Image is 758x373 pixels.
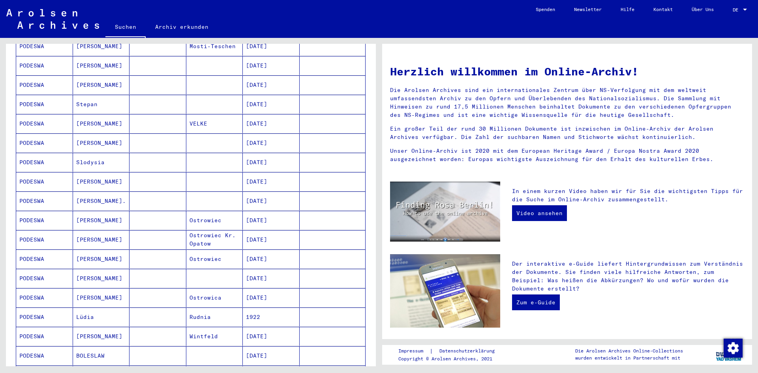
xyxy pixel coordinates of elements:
[73,153,130,172] mat-cell: Slodysia
[73,114,130,133] mat-cell: [PERSON_NAME]
[16,172,73,191] mat-cell: PODESWA
[73,288,130,307] mat-cell: [PERSON_NAME]
[186,230,243,249] mat-cell: Ostrowiec Kr. Opatow
[73,346,130,365] mat-cell: BOLESLAW
[390,182,500,242] img: video.jpg
[16,95,73,114] mat-cell: PODESWA
[186,249,243,268] mat-cell: Ostrowiec
[243,95,300,114] mat-cell: [DATE]
[243,172,300,191] mat-cell: [DATE]
[243,133,300,152] mat-cell: [DATE]
[73,172,130,191] mat-cell: [PERSON_NAME]
[73,95,130,114] mat-cell: Stepan
[390,63,744,80] h1: Herzlich willkommen im Online-Archiv!
[73,211,130,230] mat-cell: [PERSON_NAME]
[243,249,300,268] mat-cell: [DATE]
[433,347,504,355] a: Datenschutzerklärung
[73,37,130,56] mat-cell: [PERSON_NAME]
[186,114,243,133] mat-cell: VELKE
[390,125,744,141] p: Ein großer Teil der rund 30 Millionen Dokumente ist inzwischen im Online-Archiv der Arolsen Archi...
[390,86,744,119] p: Die Arolsen Archives sind ein internationales Zentrum über NS-Verfolgung mit dem weltweit umfasse...
[243,56,300,75] mat-cell: [DATE]
[105,17,146,38] a: Suchen
[73,191,130,210] mat-cell: [PERSON_NAME].
[186,288,243,307] mat-cell: Ostrowica
[73,56,130,75] mat-cell: [PERSON_NAME]
[512,205,567,221] a: Video ansehen
[16,230,73,249] mat-cell: PODESWA
[73,327,130,346] mat-cell: [PERSON_NAME]
[186,327,243,346] mat-cell: Wintfeld
[16,114,73,133] mat-cell: PODESWA
[73,307,130,326] mat-cell: Lüdia
[243,327,300,346] mat-cell: [DATE]
[16,153,73,172] mat-cell: PODESWA
[16,56,73,75] mat-cell: PODESWA
[575,347,683,354] p: Die Arolsen Archives Online-Collections
[243,307,300,326] mat-cell: 1922
[16,133,73,152] mat-cell: PODESWA
[73,269,130,288] mat-cell: [PERSON_NAME]
[186,307,243,326] mat-cell: Rudnia
[16,346,73,365] mat-cell: PODESWA
[6,9,99,29] img: Arolsen_neg.svg
[16,249,73,268] mat-cell: PODESWA
[390,147,744,163] p: Unser Online-Archiv ist 2020 mit dem European Heritage Award / Europa Nostra Award 2020 ausgezeic...
[243,346,300,365] mat-cell: [DATE]
[73,230,130,249] mat-cell: [PERSON_NAME]
[243,153,300,172] mat-cell: [DATE]
[186,37,243,56] mat-cell: Mosti-Teschen
[16,288,73,307] mat-cell: PODESWA
[73,249,130,268] mat-cell: [PERSON_NAME]
[16,191,73,210] mat-cell: PODESWA
[714,345,744,364] img: yv_logo.png
[733,7,741,13] span: DE
[16,307,73,326] mat-cell: PODESWA
[146,17,218,36] a: Archiv erkunden
[398,347,430,355] a: Impressum
[398,355,504,362] p: Copyright © Arolsen Archives, 2021
[243,75,300,94] mat-cell: [DATE]
[724,339,743,358] img: Zustimmung ändern
[243,37,300,56] mat-cell: [DATE]
[16,211,73,230] mat-cell: PODESWA
[243,211,300,230] mat-cell: [DATE]
[73,133,130,152] mat-cell: [PERSON_NAME]
[16,327,73,346] mat-cell: PODESWA
[243,230,300,249] mat-cell: [DATE]
[16,75,73,94] mat-cell: PODESWA
[512,187,744,204] p: In einem kurzen Video haben wir für Sie die wichtigsten Tipps für die Suche im Online-Archiv zusa...
[398,347,504,355] div: |
[243,191,300,210] mat-cell: [DATE]
[16,37,73,56] mat-cell: PODESWA
[16,269,73,288] mat-cell: PODESWA
[575,354,683,362] p: wurden entwickelt in Partnerschaft mit
[243,288,300,307] mat-cell: [DATE]
[243,114,300,133] mat-cell: [DATE]
[512,260,744,293] p: Der interaktive e-Guide liefert Hintergrundwissen zum Verständnis der Dokumente. Sie finden viele...
[186,211,243,230] mat-cell: Ostrowiec
[243,269,300,288] mat-cell: [DATE]
[390,254,500,328] img: eguide.jpg
[512,294,560,310] a: Zum e-Guide
[73,75,130,94] mat-cell: [PERSON_NAME]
